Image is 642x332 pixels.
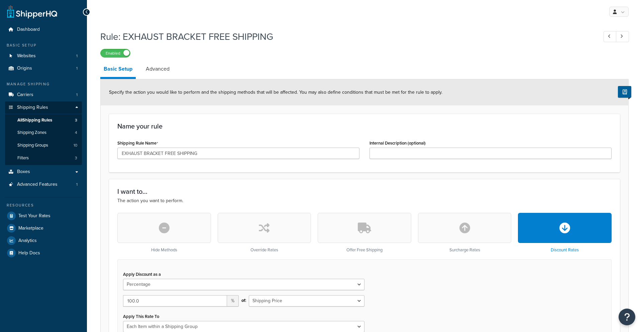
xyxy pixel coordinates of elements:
[75,130,77,136] span: 4
[5,81,82,87] div: Manage Shipping
[17,182,58,187] span: Advanced Features
[100,30,591,43] h1: Rule: EXHAUST BRACKET FREE SHIPPING
[18,250,40,256] span: Help Docs
[5,222,82,234] a: Marketplace
[17,117,52,123] span: All Shipping Rules
[318,213,411,253] div: Offer Free Shipping
[5,152,82,164] a: Filters3
[5,127,82,139] a: Shipping Zones4
[5,247,82,259] a: Help Docs
[101,49,130,57] label: Enabled
[17,92,33,98] span: Carriers
[17,66,32,71] span: Origins
[5,166,82,178] a: Boxes
[5,23,82,36] a: Dashboard
[5,50,82,62] li: Websites
[117,141,158,146] label: Shipping Rule Name
[5,101,82,114] a: Shipping Rules
[76,182,78,187] span: 1
[17,130,46,136] span: Shipping Zones
[17,53,36,59] span: Websites
[241,296,246,305] span: of:
[18,226,43,231] span: Marketplace
[5,89,82,101] li: Carriers
[75,155,77,161] span: 3
[227,295,239,307] span: %
[5,62,82,75] a: Origins1
[76,92,78,98] span: 1
[5,89,82,101] a: Carriers1
[618,86,631,98] button: Show Help Docs
[5,101,82,165] li: Shipping Rules
[17,27,40,32] span: Dashboard
[76,66,78,71] span: 1
[218,213,311,253] div: Override Rates
[5,50,82,62] a: Websites1
[5,114,82,127] a: AllShipping Rules3
[5,152,82,164] li: Filters
[100,61,136,79] a: Basic Setup
[117,188,612,195] h3: I want to...
[5,178,82,191] li: Advanced Features
[619,309,635,325] button: Open Resource Center
[604,31,617,42] a: Previous Record
[75,117,77,123] span: 3
[76,53,78,59] span: 1
[616,31,629,42] a: Next Record
[17,169,30,175] span: Boxes
[123,314,159,319] label: Apply This Rate To
[18,238,37,244] span: Analytics
[369,141,426,146] label: Internal Description (optional)
[5,127,82,139] li: Shipping Zones
[74,143,77,148] span: 10
[109,89,442,96] span: Specify the action you would like to perform and the shipping methods that will be affected. You ...
[418,213,512,253] div: Surcharge Rates
[5,178,82,191] a: Advanced Features1
[18,213,50,219] span: Test Your Rates
[518,213,612,253] div: Discount Rates
[5,210,82,222] a: Test Your Rates
[117,213,211,253] div: Hide Methods
[117,122,612,130] h3: Name your rule
[5,139,82,152] a: Shipping Groups10
[17,155,29,161] span: Filters
[5,235,82,247] a: Analytics
[5,62,82,75] li: Origins
[123,272,161,277] label: Apply Discount as a
[5,139,82,152] li: Shipping Groups
[17,105,48,110] span: Shipping Rules
[5,43,82,48] div: Basic Setup
[5,202,82,208] div: Resources
[142,61,173,77] a: Advanced
[117,197,612,204] p: The action you want to perform.
[17,143,48,148] span: Shipping Groups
